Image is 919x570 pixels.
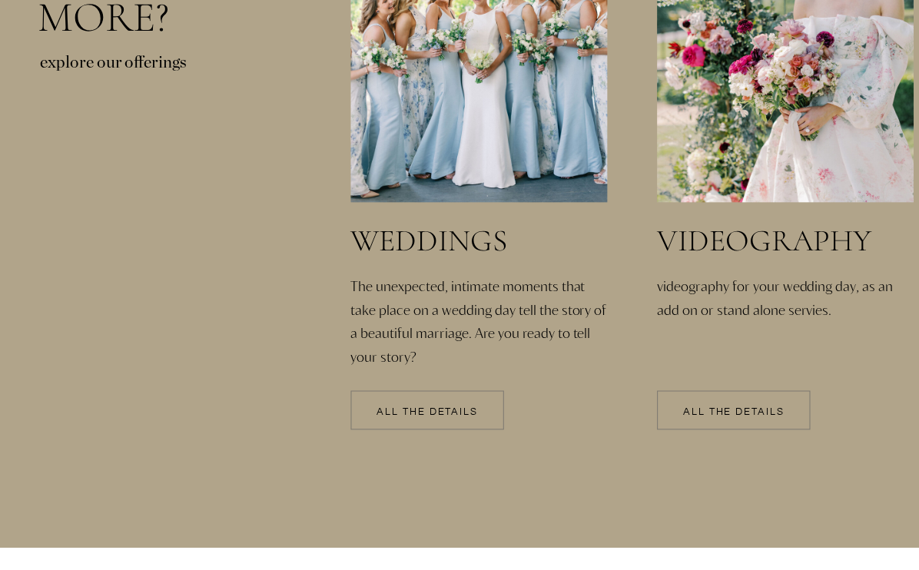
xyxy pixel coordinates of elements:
a: All the details [350,408,503,419]
a: All the details [657,408,810,419]
a: videography for your wedding day, as an add on or stand alone servies. [657,274,917,381]
a: weddings [350,226,620,258]
a: The unexpected, intimate moments that take place on a wedding day tell the story of a beautiful m... [350,274,611,341]
p: explore our offerings [40,50,210,88]
a: videography [657,226,913,258]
